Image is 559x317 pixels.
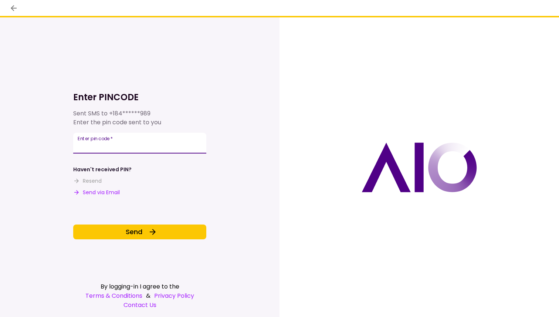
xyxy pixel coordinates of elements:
div: Haven't received PIN? [73,166,132,173]
img: AIO logo [362,142,477,192]
div: Sent SMS to Enter the pin code sent to you [73,109,206,127]
button: Resend [73,177,102,185]
button: back [7,2,20,14]
a: Privacy Policy [154,291,194,300]
a: Contact Us [73,300,206,310]
button: Send [73,225,206,239]
span: Send [126,227,142,237]
button: Send via Email [73,189,120,196]
h1: Enter PINCODE [73,91,206,103]
label: Enter pin code [78,135,113,142]
div: & [73,291,206,300]
a: Terms & Conditions [85,291,142,300]
div: By logging-in I agree to the [73,282,206,291]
